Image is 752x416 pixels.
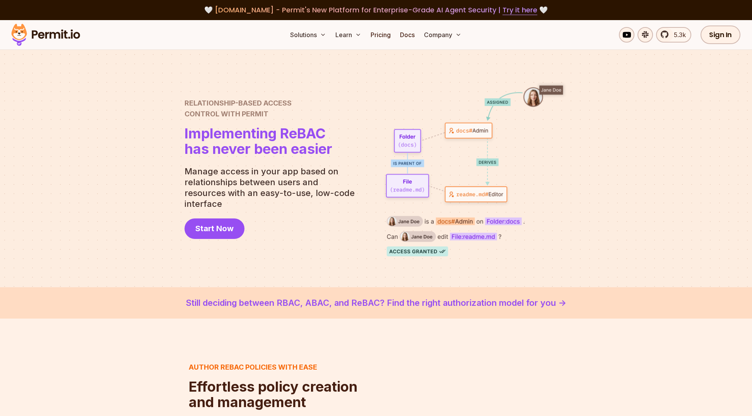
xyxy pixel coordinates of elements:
[215,5,537,15] span: [DOMAIN_NAME] - Permit's New Platform for Enterprise-Grade AI Agent Security |
[185,166,361,209] p: Manage access in your app based on relationships between users and resources with an easy-to-use,...
[185,126,332,141] span: Implementing ReBAC
[502,5,537,15] a: Try it here
[189,379,357,410] h2: and management
[189,379,357,394] span: Effortless policy creation
[185,126,332,157] h1: has never been easier
[189,362,357,373] h3: Author ReBAC policies with ease
[421,27,465,43] button: Company
[701,26,740,44] a: Sign In
[8,22,84,48] img: Permit logo
[397,27,418,43] a: Docs
[332,27,364,43] button: Learn
[195,223,234,234] span: Start Now
[185,218,244,239] a: Start Now
[185,98,332,109] span: Relationship-Based Access
[19,5,733,15] div: 🤍 🤍
[287,27,329,43] button: Solutions
[367,27,394,43] a: Pricing
[656,27,691,43] a: 5.3k
[19,297,733,309] a: Still deciding between RBAC, ABAC, and ReBAC? Find the right authorization model for you ->
[669,30,686,39] span: 5.3k
[185,98,332,119] h2: Control with Permit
